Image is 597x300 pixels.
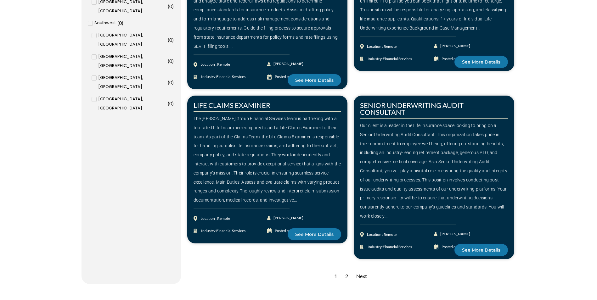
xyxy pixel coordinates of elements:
div: Location : Remote [367,42,397,51]
a: See More Details [454,56,508,68]
a: [PERSON_NAME] [434,230,471,239]
span: 0 [169,58,172,64]
div: Location : Remote [367,230,397,239]
div: Our client is a leader in the Life Insurance space looking to bring on a Senior Underwriting Audi... [360,121,508,221]
span: ) [172,3,174,9]
span: ( [117,20,119,26]
span: 0 [169,100,172,106]
span: ( [168,100,169,106]
span: ) [172,100,174,106]
span: ) [122,20,123,26]
span: See More Details [462,60,500,64]
div: The [PERSON_NAME] Group Financial Services team is partnering with a top-rated Life Insurance com... [194,114,341,205]
div: 2 [342,269,351,284]
span: [PERSON_NAME] [272,214,303,223]
span: ) [172,37,174,43]
span: [PERSON_NAME] [439,230,470,239]
span: [GEOGRAPHIC_DATA], [GEOGRAPHIC_DATA] [98,31,166,49]
span: [GEOGRAPHIC_DATA], [GEOGRAPHIC_DATA] [98,95,166,113]
a: LIFE CLAIMS EXAMINER [194,101,270,109]
span: Southwest [94,19,116,28]
span: ( [168,37,169,43]
a: [PERSON_NAME] [267,214,304,223]
a: See More Details [288,228,341,240]
a: [PERSON_NAME] [267,59,304,69]
span: [PERSON_NAME] [439,42,470,51]
div: Location : Remote [200,60,230,69]
span: ( [168,3,169,9]
span: ( [168,79,169,85]
span: See More Details [295,232,334,236]
div: 1 [331,269,340,284]
span: 0 [119,20,122,26]
span: ) [172,58,174,64]
span: ( [168,58,169,64]
span: 0 [169,37,172,43]
a: See More Details [288,74,341,86]
a: SENIOR UNDERWRITING AUDIT CONSULTANT [360,101,464,116]
div: Location : Remote [200,214,230,223]
span: [PERSON_NAME] [272,59,303,69]
a: See More Details [454,244,508,256]
a: [PERSON_NAME] [434,42,471,51]
span: See More Details [462,248,500,252]
span: [GEOGRAPHIC_DATA], [GEOGRAPHIC_DATA] [98,52,166,70]
span: [GEOGRAPHIC_DATA], [GEOGRAPHIC_DATA] [98,73,166,92]
span: See More Details [295,78,334,82]
span: 0 [169,3,172,9]
span: 0 [169,79,172,85]
div: Next [353,269,370,284]
span: ) [172,79,174,85]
